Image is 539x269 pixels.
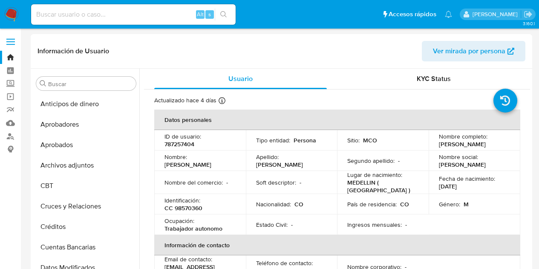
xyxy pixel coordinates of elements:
p: [DATE] [439,182,457,190]
p: Nacionalidad : [256,200,291,208]
span: s [208,10,211,18]
p: Nombre completo : [439,133,487,140]
button: Aprobadores [33,114,139,135]
p: Fecha de nacimiento : [439,175,495,182]
p: - [405,221,407,229]
p: [PERSON_NAME] [256,161,303,168]
p: Nombre social : [439,153,478,161]
p: País de residencia : [347,200,397,208]
th: Información de contacto [154,235,520,255]
button: search-icon [215,9,232,20]
a: Notificaciones [445,11,452,18]
p: Lugar de nacimiento : [347,171,402,179]
p: ID de usuario : [164,133,201,140]
span: KYC Status [417,74,451,84]
p: Segundo apellido : [347,157,395,165]
span: Accesos rápidos [389,10,436,19]
p: Nombre del comercio : [164,179,223,186]
p: CO [400,200,409,208]
p: - [291,221,293,229]
button: Buscar [40,80,46,87]
p: Apellido : [256,153,279,161]
button: Cuentas Bancarias [33,237,139,257]
p: [PERSON_NAME] [164,161,211,168]
p: MCO [363,136,377,144]
button: CBT [33,176,139,196]
h1: Información de Usuario [37,47,109,55]
p: Soft descriptor : [256,179,296,186]
p: - [226,179,228,186]
p: Actualizado hace 4 días [154,96,216,104]
p: - [398,157,400,165]
a: Salir [524,10,533,19]
p: 787257404 [164,140,194,148]
p: [PERSON_NAME] [439,161,486,168]
p: [PERSON_NAME] [439,140,486,148]
span: Alt [197,10,204,18]
button: Aprobados [33,135,139,155]
input: Buscar [48,80,133,88]
p: Persona [294,136,316,144]
p: MEDELLIN ( [GEOGRAPHIC_DATA] ) [347,179,415,194]
button: Archivos adjuntos [33,155,139,176]
span: Usuario [228,74,253,84]
p: Ingresos mensuales : [347,221,402,229]
button: Créditos [33,217,139,237]
p: Identificación : [164,197,200,204]
button: Cruces y Relaciones [33,196,139,217]
input: Buscar usuario o caso... [31,9,236,20]
p: CO [294,200,303,208]
p: - [300,179,301,186]
p: Email de contacto : [164,255,212,263]
span: Ver mirada por persona [433,41,505,61]
p: marcela.perdomo@mercadolibre.com.co [473,10,521,18]
p: Tipo entidad : [256,136,290,144]
button: Anticipos de dinero [33,94,139,114]
p: Nombre : [164,153,187,161]
p: Teléfono de contacto : [256,259,313,267]
p: CC 98570360 [164,204,202,212]
button: Ver mirada por persona [422,41,525,61]
p: Género : [439,200,460,208]
p: Ocupación : [164,217,194,225]
p: Estado Civil : [256,221,288,229]
p: M [464,200,469,208]
p: Sitio : [347,136,360,144]
th: Datos personales [154,110,520,130]
p: Trabajador autonomo [164,225,222,232]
